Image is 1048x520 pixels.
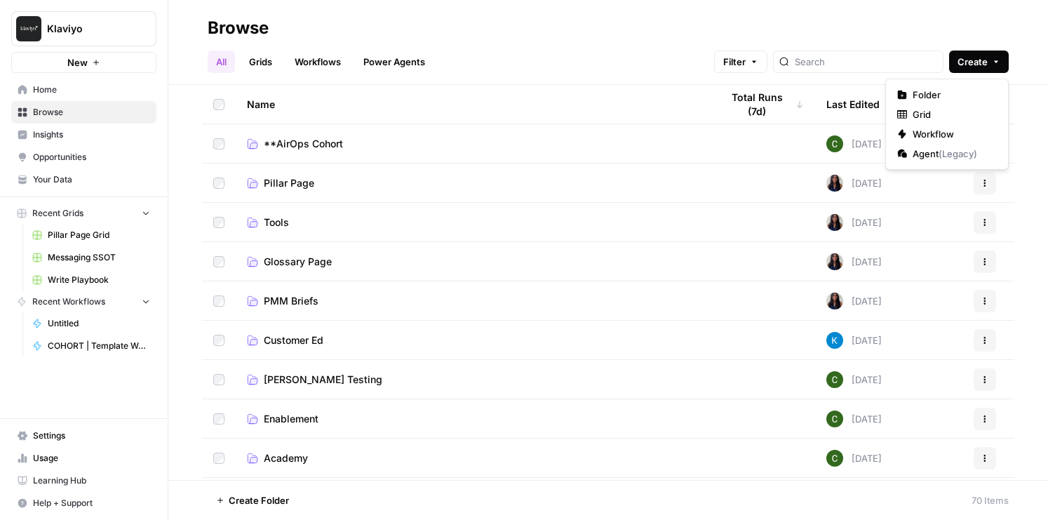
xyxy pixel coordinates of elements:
[913,88,991,102] span: Folder
[11,79,156,101] a: Home
[16,16,41,41] img: Klaviyo Logo
[826,214,843,231] img: rox323kbkgutb4wcij4krxobkpon
[247,85,699,124] div: Name
[247,215,699,229] a: Tools
[48,274,150,286] span: Write Playbook
[826,135,843,152] img: 14qrvic887bnlg6dzgoj39zarp80
[264,176,314,190] span: Pillar Page
[26,335,156,357] a: COHORT | Template Workflow
[247,294,699,308] a: PMM Briefs
[48,251,150,264] span: Messaging SSOT
[721,85,804,124] div: Total Runs (7d)
[11,469,156,492] a: Learning Hub
[247,451,699,465] a: Academy
[939,148,977,159] span: ( Legacy )
[247,333,699,347] a: Customer Ed
[826,253,843,270] img: rox323kbkgutb4wcij4krxobkpon
[958,55,988,69] span: Create
[33,173,150,186] span: Your Data
[247,137,699,151] a: **AirOps Cohort
[67,55,88,69] span: New
[26,224,156,246] a: Pillar Page Grid
[33,429,150,442] span: Settings
[33,106,150,119] span: Browse
[247,412,699,426] a: Enablement
[826,175,843,192] img: rox323kbkgutb4wcij4krxobkpon
[33,151,150,164] span: Opportunities
[48,340,150,352] span: COHORT | Template Workflow
[264,215,289,229] span: Tools
[264,451,308,465] span: Academy
[826,371,843,388] img: 14qrvic887bnlg6dzgoj39zarp80
[11,11,156,46] button: Workspace: Klaviyo
[826,332,843,349] img: zdhmu8j9dpt46ofesn2i0ad6n35e
[32,295,105,308] span: Recent Workflows
[11,492,156,514] button: Help + Support
[26,269,156,291] a: Write Playbook
[826,135,882,152] div: [DATE]
[264,294,318,308] span: PMM Briefs
[33,128,150,141] span: Insights
[247,373,699,387] a: [PERSON_NAME] Testing
[11,124,156,146] a: Insights
[264,333,323,347] span: Customer Ed
[11,146,156,168] a: Opportunities
[48,317,150,330] span: Untitled
[247,255,699,269] a: Glossary Page
[208,17,269,39] div: Browse
[826,332,882,349] div: [DATE]
[286,51,349,73] a: Workflows
[826,253,882,270] div: [DATE]
[913,147,991,161] span: Agent
[33,452,150,465] span: Usage
[826,175,882,192] div: [DATE]
[826,411,843,427] img: 14qrvic887bnlg6dzgoj39zarp80
[826,450,882,467] div: [DATE]
[33,474,150,487] span: Learning Hub
[264,255,332,269] span: Glossary Page
[11,425,156,447] a: Settings
[33,497,150,509] span: Help + Support
[264,373,382,387] span: [PERSON_NAME] Testing
[208,51,235,73] a: All
[247,176,699,190] a: Pillar Page
[241,51,281,73] a: Grids
[33,84,150,96] span: Home
[972,493,1009,507] div: 70 Items
[826,85,880,124] div: Last Edited
[826,371,882,388] div: [DATE]
[826,293,882,309] div: [DATE]
[229,493,289,507] span: Create Folder
[723,55,746,69] span: Filter
[264,412,318,426] span: Enablement
[714,51,767,73] button: Filter
[264,137,343,151] span: **AirOps Cohort
[885,79,1009,170] div: Create
[795,55,937,69] input: Search
[11,203,156,224] button: Recent Grids
[11,168,156,191] a: Your Data
[11,52,156,73] button: New
[208,489,297,512] button: Create Folder
[913,107,991,121] span: Grid
[11,291,156,312] button: Recent Workflows
[913,127,991,141] span: Workflow
[826,293,843,309] img: rox323kbkgutb4wcij4krxobkpon
[355,51,434,73] a: Power Agents
[949,51,1009,73] button: Create
[26,246,156,269] a: Messaging SSOT
[826,450,843,467] img: 14qrvic887bnlg6dzgoj39zarp80
[32,207,83,220] span: Recent Grids
[26,312,156,335] a: Untitled
[48,229,150,241] span: Pillar Page Grid
[826,214,882,231] div: [DATE]
[47,22,132,36] span: Klaviyo
[11,101,156,124] a: Browse
[826,411,882,427] div: [DATE]
[11,447,156,469] a: Usage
